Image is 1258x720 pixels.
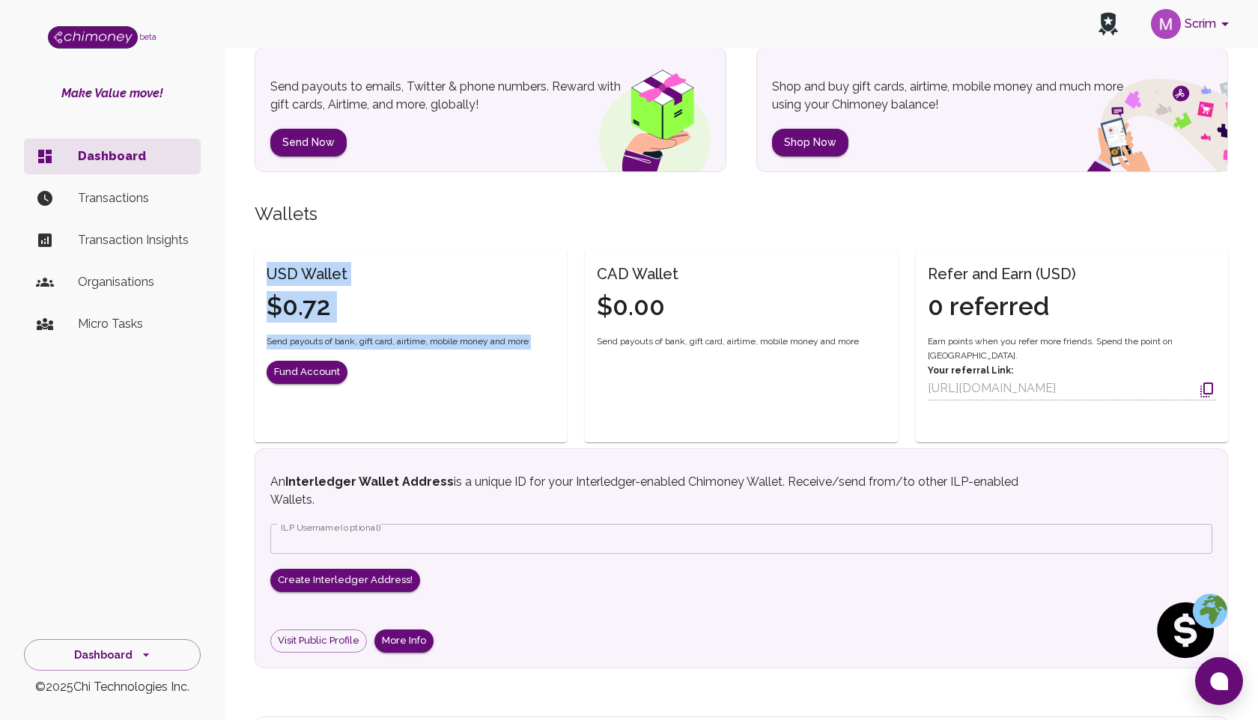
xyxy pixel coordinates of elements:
[597,291,678,323] h4: $0.00
[928,335,1216,401] div: Earn points when you refer more friends. Spend the point on [GEOGRAPHIC_DATA].
[928,291,1076,323] h4: 0 referred
[78,231,189,249] p: Transaction Insights
[267,262,347,286] h6: USD Wallet
[78,147,189,165] p: Dashboard
[270,78,637,114] p: Send payouts to emails, Twitter & phone numbers. Reward with gift cards, Airtime, and more, globa...
[48,26,138,49] img: Logo
[928,262,1076,286] h6: Refer and Earn (USD)
[255,202,1228,226] h5: Wallets
[374,629,434,653] button: More Info
[267,335,529,350] span: Send payouts of bank, gift card, airtime, mobile money and more
[597,262,678,286] h6: CAD Wallet
[281,521,381,534] label: ILP Username (optional)
[1152,593,1227,668] img: social spend
[1048,62,1227,171] img: social spend
[267,361,347,384] button: Fund Account
[270,473,1055,509] p: An is a unique ID for your Interledger-enabled Chimoney Wallet. Receive/send from/to other ILP-en...
[285,475,454,489] strong: Interledger Wallet Address
[78,273,189,291] p: Organisations
[928,365,1013,376] strong: Your referral Link:
[78,189,189,207] p: Transactions
[270,569,420,592] button: Create Interledger Address!
[572,59,726,171] img: gift box
[267,291,347,323] h4: $0.72
[1145,4,1240,43] button: account of current user
[270,629,367,653] a: Visit Public Profile
[78,315,189,333] p: Micro Tasks
[772,78,1139,114] p: Shop and buy gift cards, airtime, mobile money and much more using your Chimoney balance!
[1195,657,1243,705] button: Open chat window
[139,32,157,41] span: beta
[24,639,201,671] button: Dashboard
[1151,9,1181,39] img: avatar
[772,129,848,156] button: Shop Now
[270,129,347,156] button: Send Now
[597,335,859,350] span: Send payouts of bank, gift card, airtime, mobile money and more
